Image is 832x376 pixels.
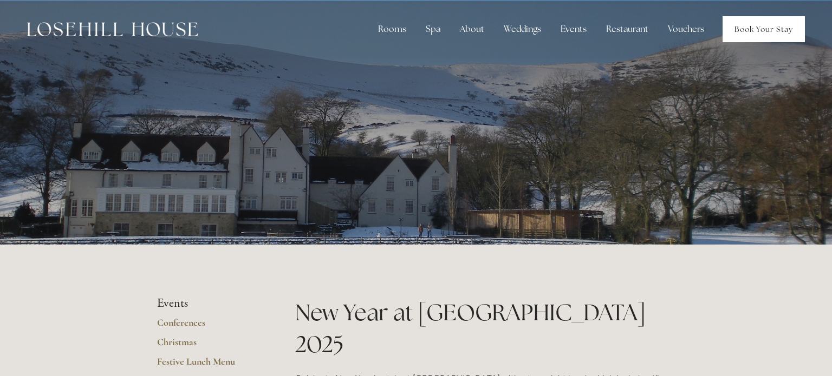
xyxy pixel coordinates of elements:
a: Festive Lunch Menu [157,355,261,375]
img: Losehill House [27,22,198,36]
div: Restaurant [597,18,657,40]
div: Rooms [369,18,415,40]
li: Events [157,296,261,311]
a: Book Your Stay [723,16,805,42]
div: Spa [417,18,449,40]
div: Weddings [495,18,550,40]
div: About [451,18,493,40]
a: Christmas [157,336,261,355]
a: Conferences [157,316,261,336]
h1: New Year at [GEOGRAPHIC_DATA] 2025 [295,296,675,360]
a: Vouchers [659,18,713,40]
div: Events [552,18,595,40]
